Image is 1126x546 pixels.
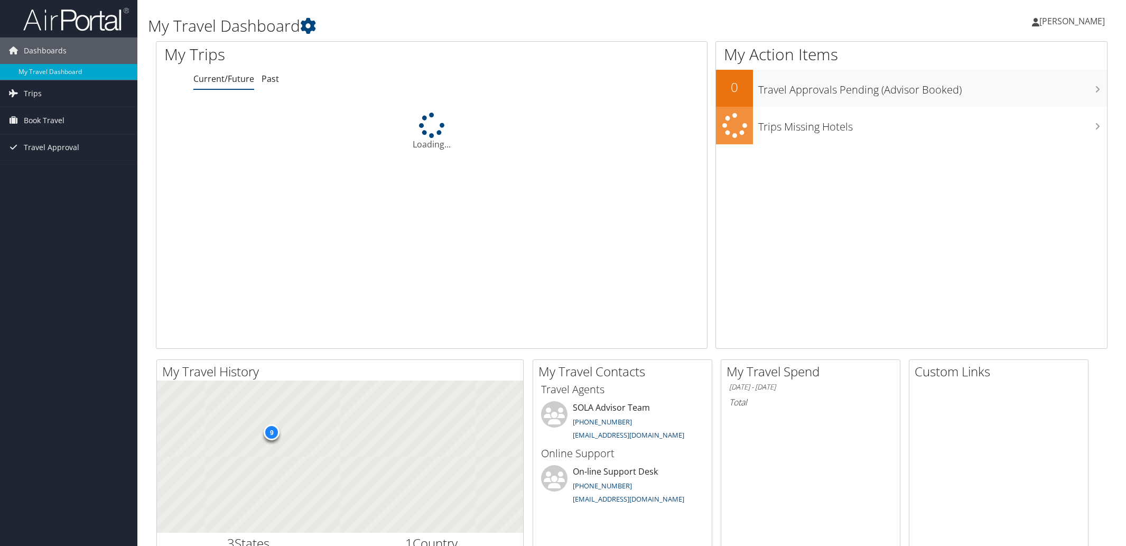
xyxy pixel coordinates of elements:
a: [EMAIL_ADDRESS][DOMAIN_NAME] [573,494,684,504]
h3: Travel Approvals Pending (Advisor Booked) [758,77,1107,97]
span: [PERSON_NAME] [1039,15,1105,27]
h3: Online Support [541,446,704,461]
h2: My Travel Spend [727,363,900,381]
h2: My Travel Contacts [538,363,712,381]
a: 0Travel Approvals Pending (Advisor Booked) [716,70,1107,107]
h2: 0 [716,78,753,96]
a: [PHONE_NUMBER] [573,417,632,427]
li: SOLA Advisor Team [536,401,709,445]
a: [PERSON_NAME] [1032,5,1115,37]
h3: Trips Missing Hotels [758,114,1107,134]
h1: My Action Items [716,43,1107,66]
h1: My Travel Dashboard [148,15,793,37]
span: Dashboards [24,38,67,64]
div: Loading... [156,113,707,151]
img: airportal-logo.png [23,7,129,32]
a: Current/Future [193,73,254,85]
h6: Total [729,396,892,408]
span: Book Travel [24,107,64,134]
h1: My Trips [164,43,470,66]
a: Past [262,73,279,85]
a: [PHONE_NUMBER] [573,481,632,491]
h3: Travel Agents [541,382,704,397]
h2: My Travel History [162,363,523,381]
a: [EMAIL_ADDRESS][DOMAIN_NAME] [573,430,684,440]
h2: Custom Links [915,363,1088,381]
a: Trips Missing Hotels [716,107,1107,144]
span: Travel Approval [24,134,79,161]
span: Trips [24,80,42,107]
h6: [DATE] - [DATE] [729,382,892,392]
div: 9 [264,424,280,440]
li: On-line Support Desk [536,465,709,508]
